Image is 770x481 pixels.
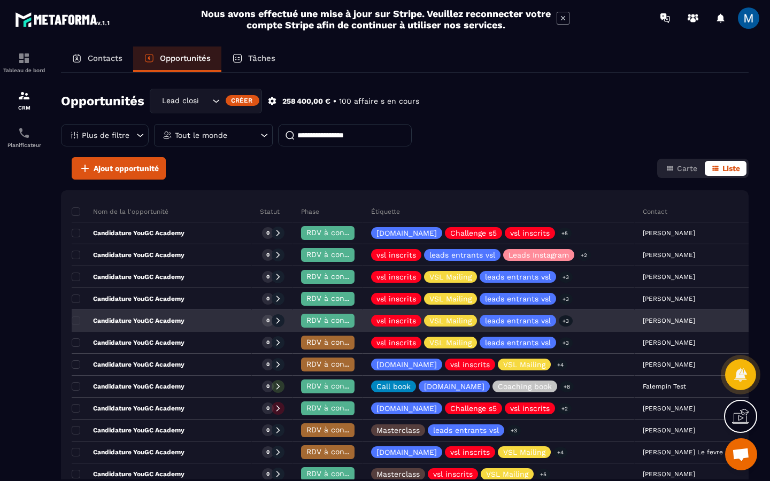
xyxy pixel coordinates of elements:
p: Masterclass [376,470,420,478]
span: Liste [722,164,740,173]
p: • [333,96,336,106]
p: vsl inscrits [433,470,473,478]
p: vsl inscrits [450,448,490,456]
p: vsl inscrits [450,361,490,368]
p: Plus de filtre [82,131,129,139]
p: vsl inscrits [376,251,416,259]
p: Tâches [248,53,275,63]
p: 0 [266,448,269,456]
p: VSL Mailing [429,273,472,281]
span: RDV à confimer ❓ [306,228,375,237]
p: Candidature YouGC Academy [72,404,184,413]
p: 0 [266,361,269,368]
img: formation [18,89,30,102]
p: 0 [266,405,269,412]
h2: Nous avons effectué une mise à jour sur Stripe. Veuillez reconnecter votre compte Stripe afin de ... [201,8,551,30]
p: leads entrants vsl [485,317,551,324]
p: [DOMAIN_NAME] [424,383,484,390]
button: Liste [705,161,746,176]
p: Tout le monde [175,131,227,139]
button: Carte [659,161,704,176]
a: schedulerschedulerPlanificateur [3,119,45,156]
p: 258 400,00 € [282,96,330,106]
span: RDV à conf. A RAPPELER [306,338,396,346]
a: formationformationCRM [3,81,45,119]
p: [DOMAIN_NAME] [376,361,437,368]
p: Coaching book [498,383,552,390]
p: Statut [260,207,280,216]
span: RDV à confimer ❓ [306,294,375,302]
p: Candidature YouGC Academy [72,229,184,237]
p: leads entrants vsl [485,273,551,281]
p: VSL Mailing [503,448,545,456]
p: Call book [376,383,411,390]
p: Masterclass [376,426,420,434]
p: VSL Mailing [429,295,472,302]
a: Opportunités [133,46,221,72]
p: VSL Mailing [429,317,472,324]
p: CRM [3,105,45,111]
p: 0 [266,295,269,302]
p: Tableau de bord [3,67,45,73]
p: Candidature YouGC Academy [72,382,184,391]
p: VSL Mailing [503,361,545,368]
div: Créer [226,95,259,106]
span: Ajout opportunité [94,163,159,174]
p: Phase [301,207,319,216]
p: Planificateur [3,142,45,148]
p: [DOMAIN_NAME] [376,405,437,412]
p: leads entrants vsl [485,339,551,346]
p: Challenge s5 [450,405,497,412]
p: vsl inscrits [376,273,416,281]
a: Contacts [61,46,133,72]
p: +2 [577,250,591,261]
p: +4 [553,447,567,458]
p: Candidature YouGC Academy [72,448,184,456]
span: Carte [677,164,697,173]
p: 0 [266,317,269,324]
p: +5 [536,469,550,480]
p: +5 [558,228,572,239]
p: vsl inscrits [376,317,416,324]
span: RDV à conf. A RAPPELER [306,360,396,368]
h2: Opportunités [61,90,144,112]
a: Ouvrir le chat [725,438,757,470]
p: leads entrants vsl [429,251,495,259]
p: Candidature YouGC Academy [72,316,184,325]
p: Opportunités [160,53,211,63]
p: +2 [558,403,572,414]
p: Candidature YouGC Academy [72,426,184,435]
p: +4 [553,359,567,370]
p: [DOMAIN_NAME] [376,229,437,237]
p: 0 [266,339,269,346]
p: vsl inscrits [510,405,550,412]
p: 0 [266,229,269,237]
p: Candidature YouGC Academy [72,294,184,303]
p: +3 [559,293,573,305]
p: Challenge s5 [450,229,497,237]
p: 0 [266,426,269,434]
p: +3 [559,337,573,348]
span: RDV à confimer ❓ [306,469,375,478]
p: 0 [266,470,269,478]
p: +3 [559,271,573,283]
p: 0 [266,251,269,259]
img: formation [18,52,30,65]
span: RDV à confimer ❓ [306,404,375,412]
p: vsl inscrits [376,295,416,302]
p: 0 [266,383,269,390]
span: Lead closing [159,95,199,107]
p: Candidature YouGC Academy [72,251,184,259]
p: [DOMAIN_NAME] [376,448,437,456]
p: Candidature YouGC Academy [72,360,184,369]
p: vsl inscrits [376,339,416,346]
div: Search for option [150,89,262,113]
button: Ajout opportunité [72,157,166,180]
img: scheduler [18,127,30,139]
p: vsl inscrits [510,229,550,237]
input: Search for option [199,95,210,107]
img: logo [15,10,111,29]
p: 100 affaire s en cours [339,96,419,106]
p: VSL Mailing [486,470,528,478]
p: +3 [507,425,521,436]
